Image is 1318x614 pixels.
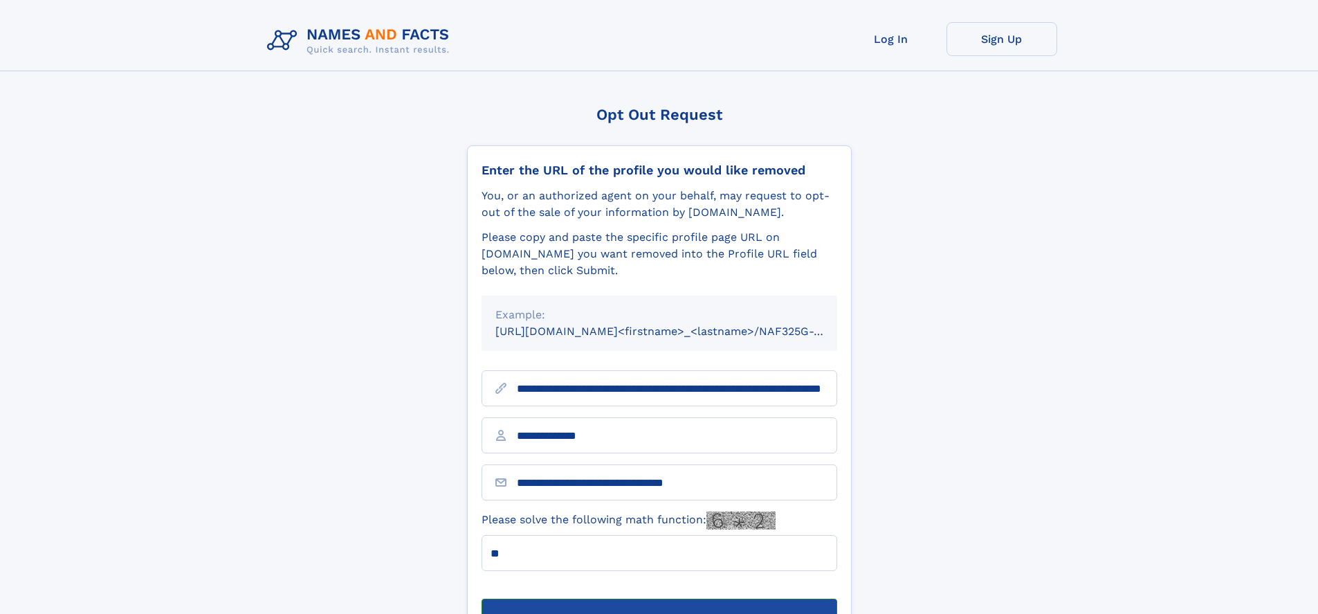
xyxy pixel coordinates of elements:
[482,229,837,279] div: Please copy and paste the specific profile page URL on [DOMAIN_NAME] you want removed into the Pr...
[836,22,946,56] a: Log In
[495,325,863,338] small: [URL][DOMAIN_NAME]<firstname>_<lastname>/NAF325G-xxxxxxxx
[482,512,776,530] label: Please solve the following math function:
[482,163,837,178] div: Enter the URL of the profile you would like removed
[482,188,837,221] div: You, or an authorized agent on your behalf, may request to opt-out of the sale of your informatio...
[946,22,1057,56] a: Sign Up
[467,106,852,123] div: Opt Out Request
[262,22,461,60] img: Logo Names and Facts
[495,307,823,323] div: Example:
